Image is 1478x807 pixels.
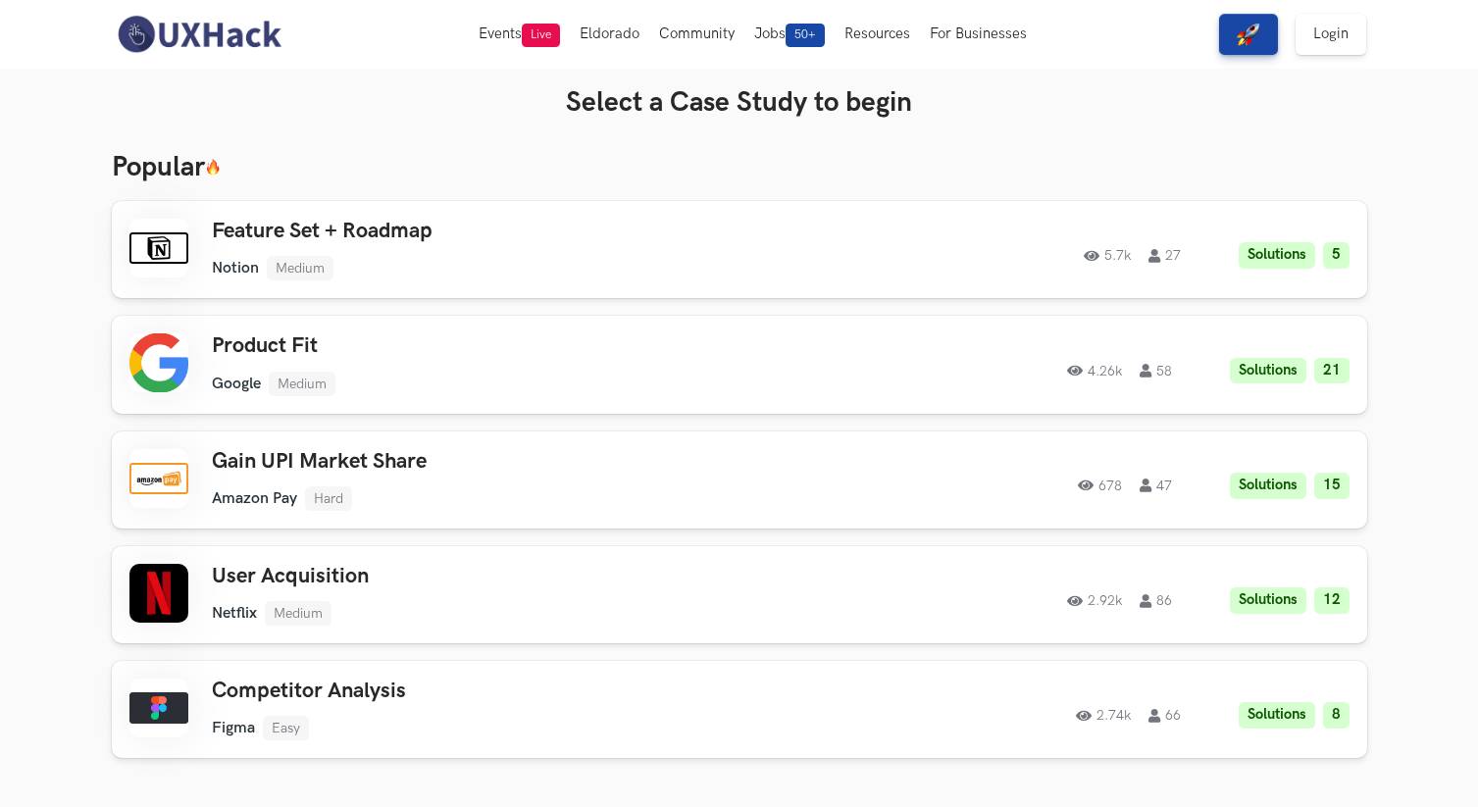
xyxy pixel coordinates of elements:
img: rocket [1237,23,1260,46]
span: 66 [1148,709,1181,723]
li: Solutions [1239,702,1315,729]
h3: User Acquisition [212,564,769,589]
a: Competitor AnalysisFigmaEasy2.74k66Solutions8 [112,661,1367,758]
li: Easy [263,716,309,740]
li: Solutions [1230,358,1306,384]
a: Gain UPI Market ShareAmazon PayHard67847Solutions15 [112,431,1367,529]
li: 5 [1323,242,1350,269]
h3: Product Fit [212,333,769,359]
li: Notion [212,259,259,277]
span: 58 [1140,364,1172,378]
span: 678 [1078,479,1122,492]
a: Feature Set + RoadmapNotionMedium5.7k27Solutions5 [112,201,1367,298]
span: 50+ [786,24,825,47]
span: 2.92k [1067,594,1122,608]
h3: Feature Set + Roadmap [212,219,769,244]
h3: Gain UPI Market Share [212,449,769,475]
h3: Competitor Analysis [212,679,769,704]
li: Netflix [212,604,257,623]
li: Google [212,375,261,393]
li: Medium [269,372,335,396]
h3: Popular [112,151,1367,184]
img: 🔥 [205,159,221,176]
li: 21 [1314,358,1350,384]
span: 4.26k [1067,364,1122,378]
li: Hard [305,486,352,511]
h3: Select a Case Study to begin [112,86,1367,120]
span: 5.7k [1084,249,1131,263]
li: 8 [1323,702,1350,729]
span: 86 [1140,594,1172,608]
li: Amazon Pay [212,489,297,508]
span: 47 [1140,479,1172,492]
li: Solutions [1230,473,1306,499]
li: 15 [1314,473,1350,499]
a: User AcquisitionNetflixMedium2.92k86Solutions12 [112,546,1367,643]
span: Live [522,24,560,47]
a: Login [1296,14,1366,55]
li: Figma [212,719,255,737]
span: 27 [1148,249,1181,263]
span: 2.74k [1076,709,1131,723]
li: 12 [1314,587,1350,614]
a: Product FitGoogleMedium4.26k58Solutions21 [112,316,1367,413]
li: Medium [267,256,333,280]
li: Solutions [1239,242,1315,269]
li: Medium [265,601,331,626]
li: Solutions [1230,587,1306,614]
img: UXHack-logo.png [112,14,286,55]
